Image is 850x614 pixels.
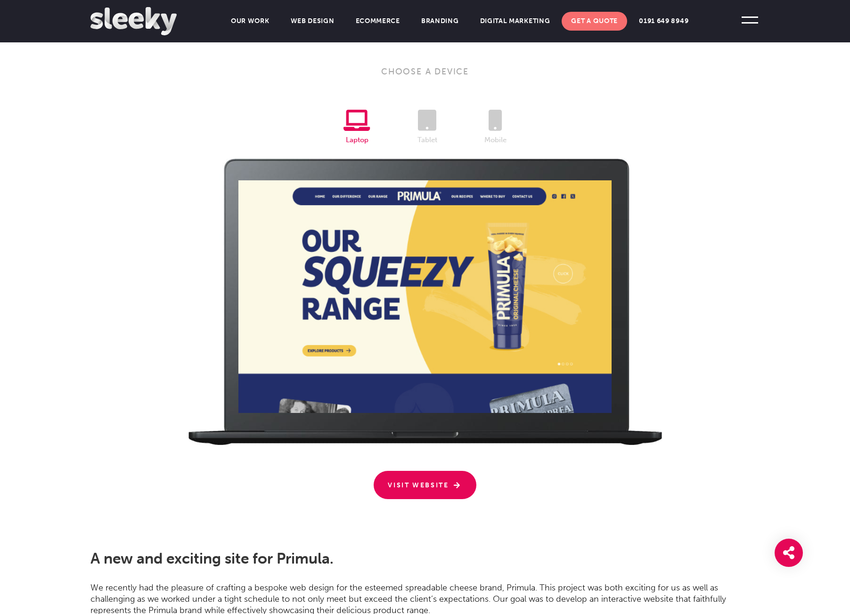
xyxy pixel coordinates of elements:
[562,12,627,31] a: Get A Quote
[281,12,344,31] a: Web Design
[374,471,476,499] a: Visit Website
[629,12,698,31] a: 0191 649 8949
[412,12,468,31] a: Branding
[90,546,759,571] h2: A new and exciting site for Primula.
[346,12,409,31] a: Ecommerce
[343,121,370,144] a: Laptop
[90,66,759,84] h3: Choose A Device
[90,7,176,35] img: Sleeky Web Design Newcastle
[484,121,507,144] a: Mobile
[471,12,560,31] a: Digital Marketing
[417,121,437,144] a: Tablet
[221,12,279,31] a: Our Work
